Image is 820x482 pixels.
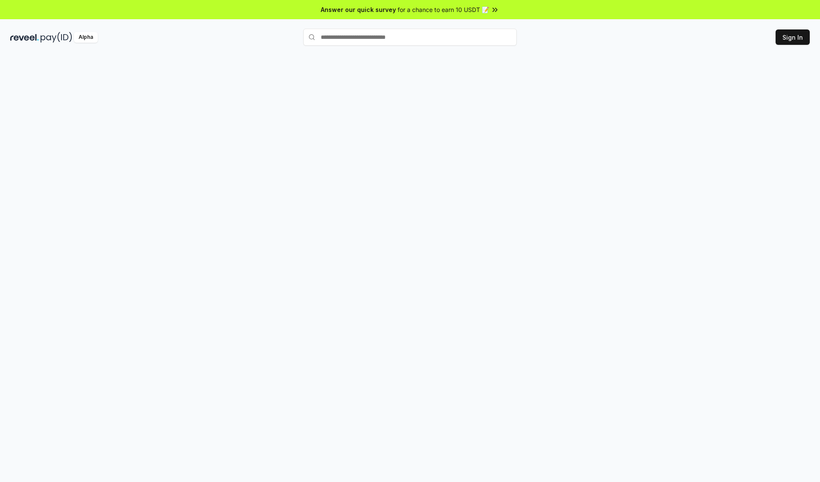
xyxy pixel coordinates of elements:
button: Sign In [776,29,810,45]
span: for a chance to earn 10 USDT 📝 [398,5,489,14]
span: Answer our quick survey [321,5,396,14]
img: reveel_dark [10,32,39,43]
img: pay_id [41,32,72,43]
div: Alpha [74,32,98,43]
